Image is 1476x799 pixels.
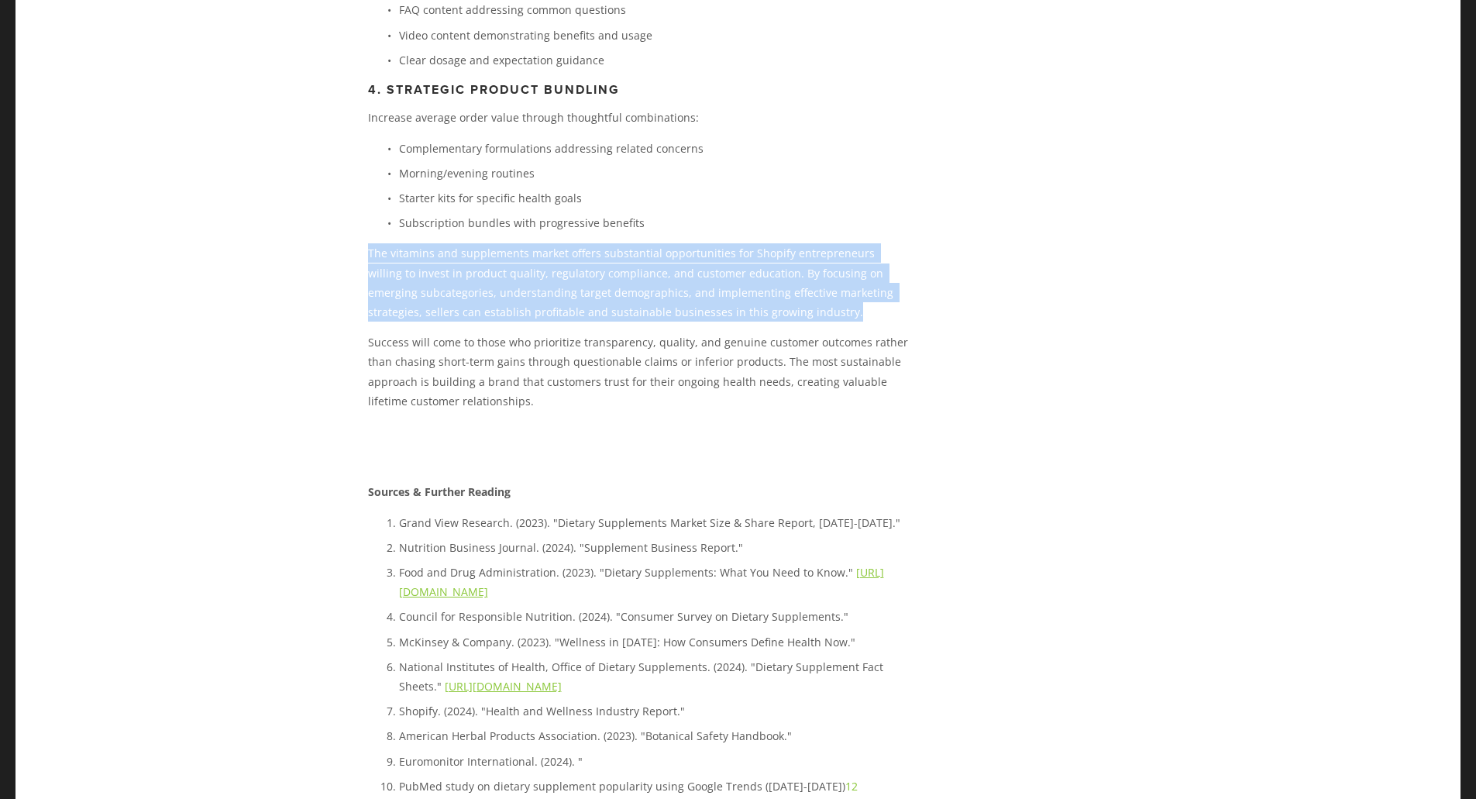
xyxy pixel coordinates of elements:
p: Success will come to those who prioritize transparency, quality, and genuine customer outcomes ra... [368,332,911,411]
p: Council for Responsible Nutrition. (2024). "Consumer Survey on Dietary Supplements." [399,607,911,626]
a: 2 [852,779,858,794]
strong: Sources & Further Reading [368,484,511,499]
strong: 4. Strategic Product Bundling [368,81,620,98]
p: Morning/evening routines [399,164,911,183]
p: Complementary formulations addressing related concerns [399,139,911,158]
p: Clear dosage and expectation guidance [399,50,911,70]
p: Increase average order value through thoughtful combinations: [368,108,911,127]
p: Shopify. (2024). "Health and Wellness Industry Report." [399,701,911,721]
p: Subscription bundles with progressive benefits [399,213,911,232]
p: American Herbal Products Association. (2023). "Botanical Safety Handbook." [399,726,911,746]
p: PubMed study on dietary supplement popularity using Google Trends ([DATE]-[DATE]) [399,777,911,796]
p: Grand View Research. (2023). "Dietary Supplements Market Size & Share Report, [DATE]-[DATE]." [399,513,911,532]
p: Starter kits for specific health goals [399,188,911,208]
p: McKinsey & Company. (2023). "Wellness in [DATE]: How Consumers Define Health Now." [399,632,911,652]
p: Food and Drug Administration. (2023). "Dietary Supplements: What You Need to Know." [399,563,911,601]
p: Euromonitor International. (2024). " [399,752,911,771]
p: National Institutes of Health, Office of Dietary Supplements. (2024). "Dietary Supplement Fact Sh... [399,657,911,696]
p: Nutrition Business Journal. (2024). "Supplement Business Report." [399,538,911,557]
span: [URL][DOMAIN_NAME] [445,679,562,694]
p: The vitamins and supplements market offers substantial opportunities for Shopify entrepreneurs wi... [368,243,911,322]
p: Video content demonstrating benefits and usage [399,26,911,45]
a: 1 [845,779,852,794]
a: [URL][DOMAIN_NAME] [442,679,562,694]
